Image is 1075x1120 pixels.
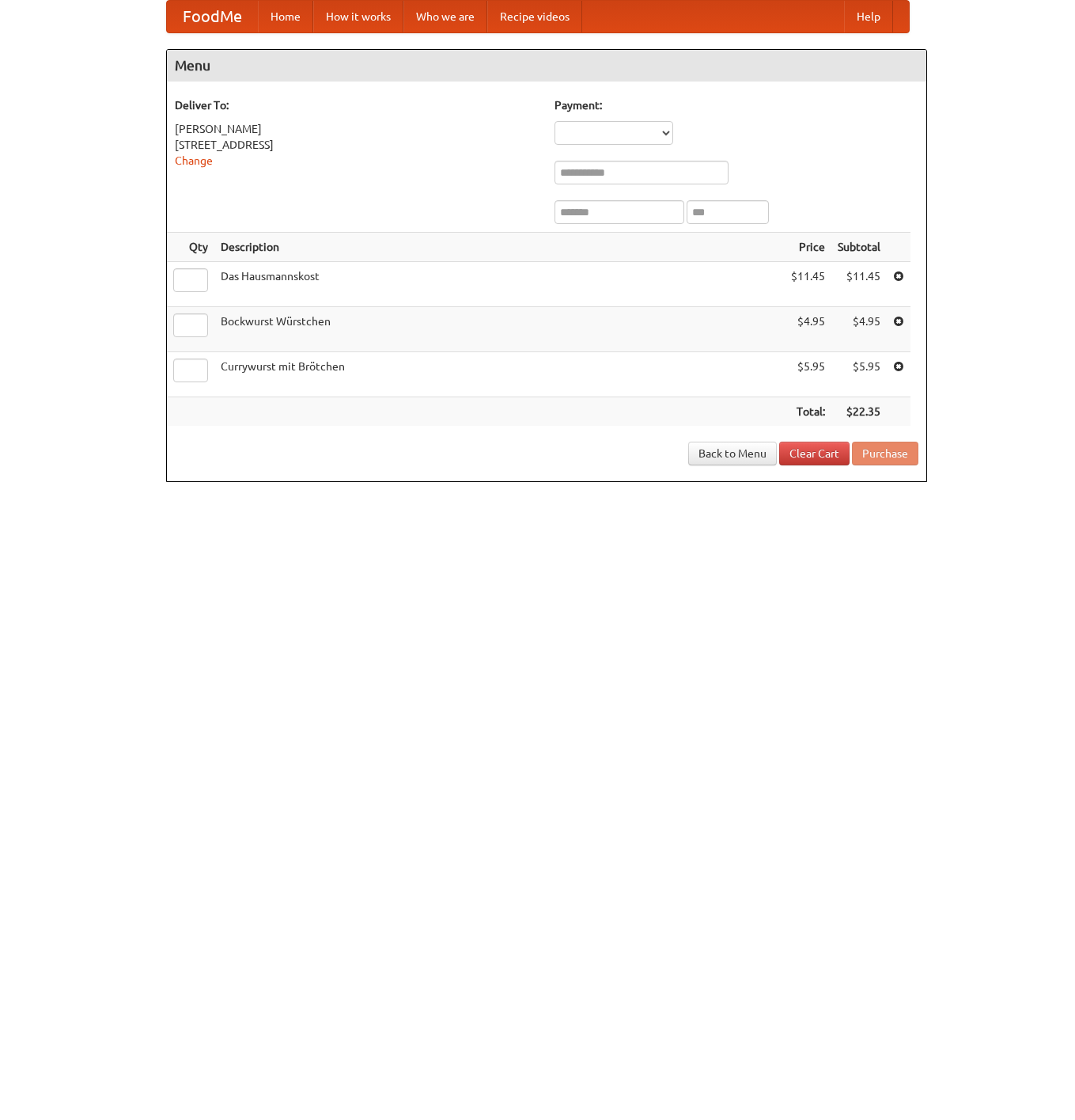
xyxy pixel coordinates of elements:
[831,233,887,262] th: Subtotal
[214,262,785,307] td: Das Hausmannskost
[167,233,214,262] th: Qty
[175,154,213,167] a: Change
[214,352,785,397] td: Currywurst mit Brötchen
[487,1,582,32] a: Recipe videos
[175,97,539,113] h5: Deliver To:
[852,442,918,465] button: Purchase
[844,1,893,32] a: Help
[313,1,403,32] a: How it works
[555,97,918,113] h5: Payment:
[779,442,850,465] a: Clear Cart
[167,1,258,32] a: FoodMe
[167,50,926,82] h4: Menu
[688,442,777,465] a: Back to Menu
[785,233,831,262] th: Price
[785,352,831,397] td: $5.95
[785,262,831,307] td: $11.45
[785,397,831,427] th: Total:
[785,307,831,352] td: $4.95
[831,262,887,307] td: $11.45
[831,352,887,397] td: $5.95
[831,307,887,352] td: $4.95
[214,307,785,352] td: Bockwurst Würstchen
[175,121,539,137] div: [PERSON_NAME]
[258,1,313,32] a: Home
[403,1,487,32] a: Who we are
[214,233,785,262] th: Description
[831,397,887,427] th: $22.35
[175,137,539,153] div: [STREET_ADDRESS]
